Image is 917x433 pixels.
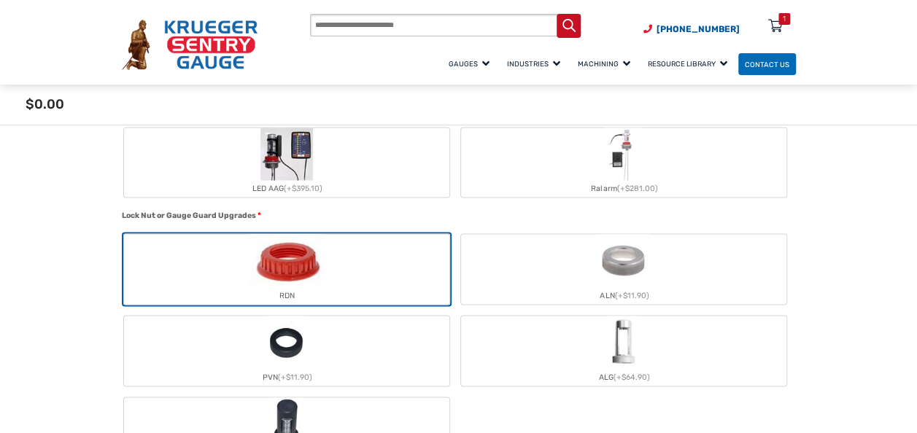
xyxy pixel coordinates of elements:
a: Phone Number (920) 434-8860 [643,23,740,36]
a: Resource Library [641,51,738,77]
label: Ralarm [461,128,786,198]
div: Ralarm [461,180,786,198]
span: Contact Us [745,60,789,68]
span: Lock Nut or Gauge Guard Upgrades [122,211,256,220]
label: RDN [124,234,449,304]
span: Resource Library [648,60,727,68]
a: Machining [571,51,641,77]
span: Gauges [449,60,490,68]
a: Industries [500,51,571,77]
label: ALG [461,316,786,386]
div: RDN [124,286,449,304]
div: PVN [124,368,449,386]
div: ALN [461,286,786,304]
span: (+$395.10) [284,184,322,193]
label: PVN [124,316,449,386]
span: Industries [507,60,560,68]
abbr: required [258,210,261,222]
span: $0.00 [26,96,64,112]
label: LED AAG [124,128,449,198]
span: Machining [578,60,630,68]
label: ALN [461,234,786,304]
a: Gauges [442,51,500,77]
span: (+$281.00) [616,184,657,193]
img: Krueger Sentry Gauge [122,20,258,70]
span: [PHONE_NUMBER] [657,24,740,34]
span: (+$11.90) [278,372,312,381]
span: (+$11.90) [614,290,649,300]
a: Contact Us [738,53,796,76]
div: ALG [461,368,786,386]
span: (+$64.90) [614,372,650,381]
div: 1 [783,13,786,25]
div: LED AAG [124,180,449,198]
